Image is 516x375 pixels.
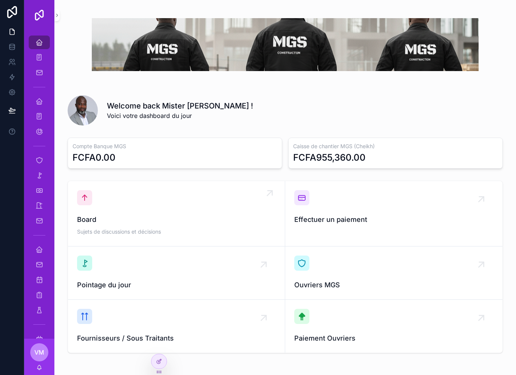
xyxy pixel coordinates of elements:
[285,300,502,353] a: Paiement Ouvriers
[24,30,54,339] div: scrollable content
[77,280,276,290] span: Pointage du jour
[285,246,502,300] a: Ouvriers MGS
[73,152,116,164] div: FCFA0.00
[68,181,285,246] a: BoardSujets de discussions et décisions
[68,246,285,300] a: Pointage du jour
[92,18,479,71] img: 35159-Gemini_Generated_Image_pn16awpn16awpn16.png
[77,214,276,225] span: Board
[293,152,366,164] div: FCFA955,360.00
[77,228,276,236] span: Sujets de discussions et décisions
[294,333,493,344] span: Paiement Ouvriers
[77,333,276,344] span: Fournisseurs / Sous Traitants
[107,111,253,120] span: Voici votre dashboard du jour
[294,280,493,290] span: Ouvriers MGS
[285,181,502,246] a: Effectuer un paiement
[33,9,45,21] img: App logo
[34,348,44,357] span: VM
[73,143,277,150] h3: Compte Banque MGS
[293,143,498,150] h3: Caisse de chantier MGS (Cheikh)
[107,101,253,111] h1: Welcome back Mister [PERSON_NAME] !
[68,300,285,353] a: Fournisseurs / Sous Traitants
[294,214,493,225] span: Effectuer un paiement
